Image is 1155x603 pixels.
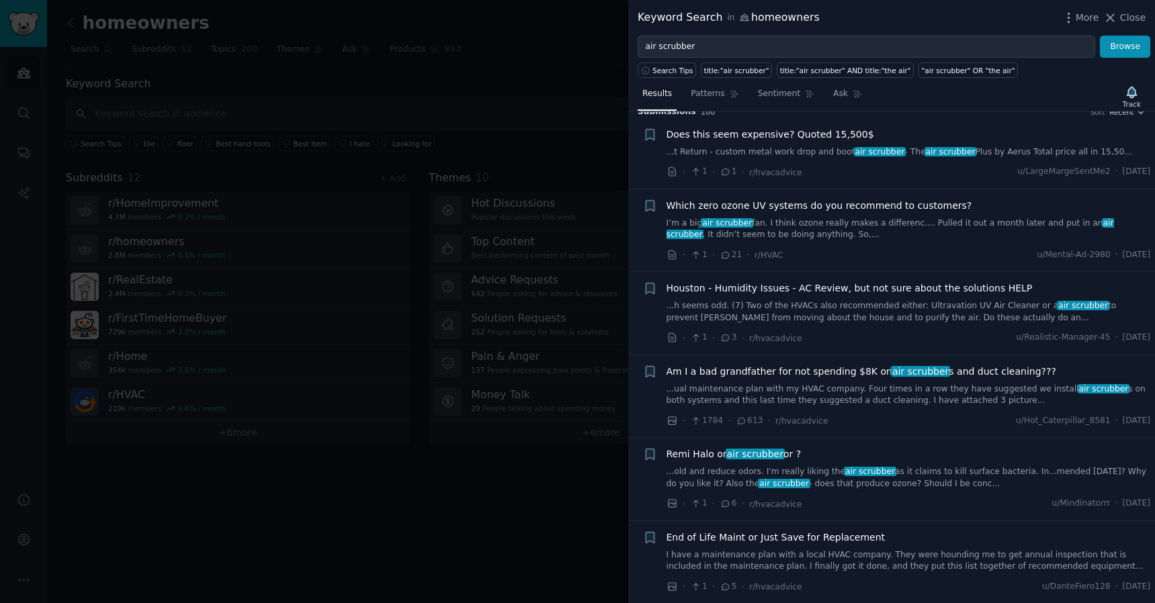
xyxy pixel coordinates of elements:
[749,582,802,592] span: r/hvacadvice
[690,166,707,178] span: 1
[1123,166,1150,178] span: [DATE]
[712,165,715,179] span: ·
[1123,99,1141,109] div: Track
[727,12,734,24] span: in
[1120,11,1146,25] span: Close
[1115,498,1118,510] span: ·
[736,415,763,427] span: 613
[1042,581,1111,593] span: u/DanteFiero128
[728,414,730,428] span: ·
[828,83,867,111] a: Ask
[777,62,914,78] a: title:"air scrubber" AND title:"the air"
[638,83,677,111] a: Results
[1037,249,1110,261] span: u/Mental-Ad-2980
[742,331,744,345] span: ·
[918,62,1018,78] a: "air scrubber" OR "the air"
[712,248,715,262] span: ·
[758,479,810,488] span: air scrubber
[1123,332,1150,344] span: [DATE]
[683,497,685,511] span: ·
[749,500,802,509] span: r/hvacadvice
[667,530,886,545] a: End of Life Maint or Just Save for Replacement
[749,168,802,177] span: r/hvacadvice
[1057,301,1109,310] span: air scrubber
[720,249,742,261] span: 21
[891,366,950,377] span: air scrubber
[1016,415,1111,427] span: u/Hot_Caterpillar_8581
[780,66,911,75] div: title:"air scrubber" AND title:"the air"
[921,66,1015,75] div: "air scrubber" OR "the air"
[1078,384,1129,393] span: air scrubber
[1115,581,1118,593] span: ·
[667,447,802,461] span: Remi Halo or or ?
[1062,11,1099,25] button: More
[1123,415,1150,427] span: [DATE]
[683,165,685,179] span: ·
[667,365,1056,379] a: Am I a bad grandfather for not spending $8K onair scrubbers and duct cleaning???
[667,281,1033,295] a: Houston - Humidity Issues - AC Review, but not sure about the solutions HELP
[844,467,896,476] span: air scrubber
[667,199,972,213] a: Which zero ozone UV systems do you recommend to customers?
[690,581,707,593] span: 1
[854,147,906,156] span: air scrubber
[683,248,685,262] span: ·
[749,334,802,343] span: r/hvacadvice
[667,218,1151,241] a: I’m a bigair scrubberfan. I think ozone really makes a differenc.... Pulled it out a month later ...
[755,250,783,260] span: r/HVAC
[720,166,736,178] span: 1
[726,449,785,459] span: air scrubber
[638,106,696,118] span: Submission s
[683,414,685,428] span: ·
[833,88,848,100] span: Ask
[638,9,820,26] div: Keyword Search homeowners
[667,146,1151,158] a: ...t Return - custom metal work drop and bootair scrubber- Theair scrubberPlus by Aerus Total pri...
[686,83,743,111] a: Patterns
[712,331,715,345] span: ·
[753,83,819,111] a: Sentiment
[638,62,696,78] button: Search Tips
[1115,415,1118,427] span: ·
[667,128,874,142] a: Does this seem expensive? Quoted 15,500$
[742,579,744,594] span: ·
[667,365,1056,379] span: Am I a bad grandfather for not spending $8K on s and duct cleaning???
[642,88,672,100] span: Results
[767,414,770,428] span: ·
[690,332,707,344] span: 1
[1017,166,1110,178] span: u/LargeMargeSentMe2
[691,88,724,100] span: Patterns
[1076,11,1099,25] span: More
[1100,36,1150,58] button: Browse
[667,300,1151,324] a: ...h seems odd. (7) Two of the HVACs also recommended either: Ultravation UV Air Cleaner or aair ...
[712,497,715,511] span: ·
[720,498,736,510] span: 6
[667,549,1151,573] a: I have a maintenance plan with a local HVAC company. They were hounding me to get annual inspecti...
[1115,166,1118,178] span: ·
[1123,498,1150,510] span: [DATE]
[667,466,1151,490] a: ...old and reduce odors. I'm really liking theair scrubberas it claims to kill surface bacteria. ...
[1115,332,1118,344] span: ·
[1123,581,1150,593] span: [DATE]
[1052,498,1111,510] span: u/Mindinatorrr
[720,332,736,344] span: 3
[701,108,716,116] span: 100
[683,331,685,345] span: ·
[758,88,800,100] span: Sentiment
[690,249,707,261] span: 1
[701,218,753,228] span: air scrubber
[652,66,693,75] span: Search Tips
[1109,107,1133,117] span: Recent
[925,147,976,156] span: air scrubber
[667,447,802,461] a: Remi Halo orair scrubberor ?
[704,66,769,75] div: title:"air scrubber"
[712,579,715,594] span: ·
[683,579,685,594] span: ·
[1123,249,1150,261] span: [DATE]
[690,498,707,510] span: 1
[742,497,744,511] span: ·
[1118,83,1146,111] button: Track
[1090,107,1105,117] div: Sort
